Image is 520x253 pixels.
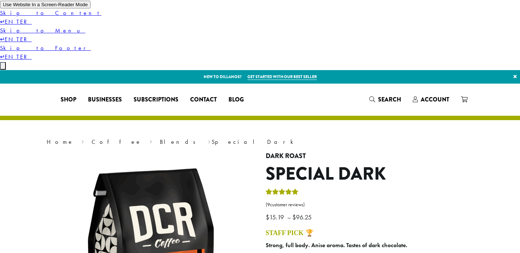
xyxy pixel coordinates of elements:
[61,95,76,104] span: Shop
[266,164,474,185] h1: Special Dark
[55,94,82,106] a: Shop
[292,213,296,221] span: $
[266,213,269,221] span: $
[92,138,142,146] a: Coffee
[228,95,244,104] span: Blog
[247,74,317,80] a: Get started with our best seller
[267,202,270,208] span: 9
[266,201,474,208] a: (9customer reviews)
[134,95,178,104] span: Subscriptions
[292,213,313,221] bdi: 96.25
[160,138,200,146] a: Blends
[266,188,298,199] div: Rated 5.00 out of 5
[266,152,474,160] h4: Dark Roast
[266,241,407,249] b: Strong, full body. Anise aroma. Tastes of dark chocolate.
[47,138,474,146] nav: Breadcrumb
[510,70,520,83] a: ×
[266,213,286,221] bdi: 15.19
[266,229,313,237] a: STAFF PICK 🏆
[190,95,217,104] span: Contact
[208,135,211,146] span: ›
[81,135,84,146] span: ›
[150,135,152,146] span: ›
[88,95,122,104] span: Businesses
[421,95,449,104] span: Account
[47,138,74,146] a: Home
[363,93,407,106] a: Search
[287,213,291,221] span: –
[378,95,401,104] span: Search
